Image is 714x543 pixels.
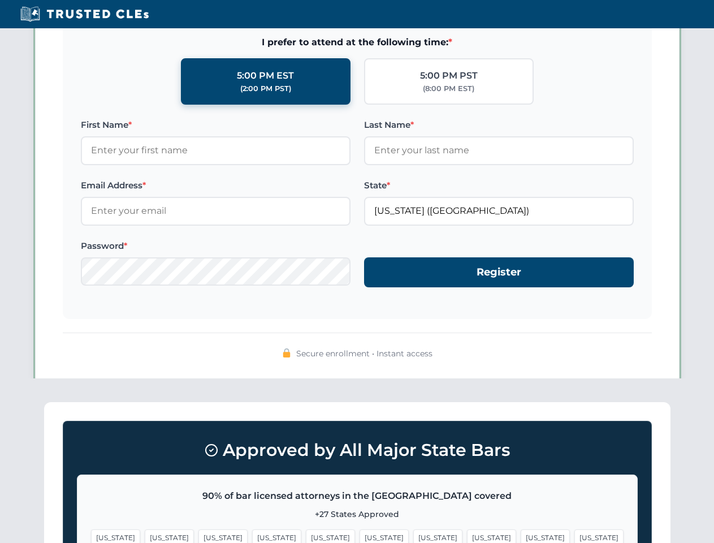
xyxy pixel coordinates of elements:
[91,489,624,503] p: 90% of bar licensed attorneys in the [GEOGRAPHIC_DATA] covered
[81,136,350,165] input: Enter your first name
[423,83,474,94] div: (8:00 PM EST)
[296,347,432,360] span: Secure enrollment • Instant access
[364,197,634,225] input: Florida (FL)
[364,136,634,165] input: Enter your last name
[81,197,350,225] input: Enter your email
[240,83,291,94] div: (2:00 PM PST)
[81,239,350,253] label: Password
[237,68,294,83] div: 5:00 PM EST
[420,68,478,83] div: 5:00 PM PST
[364,179,634,192] label: State
[81,179,350,192] label: Email Address
[282,348,291,357] img: 🔒
[81,35,634,50] span: I prefer to attend at the following time:
[364,257,634,287] button: Register
[364,118,634,132] label: Last Name
[77,435,638,466] h3: Approved by All Major State Bars
[91,508,624,520] p: +27 States Approved
[17,6,152,23] img: Trusted CLEs
[81,118,350,132] label: First Name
